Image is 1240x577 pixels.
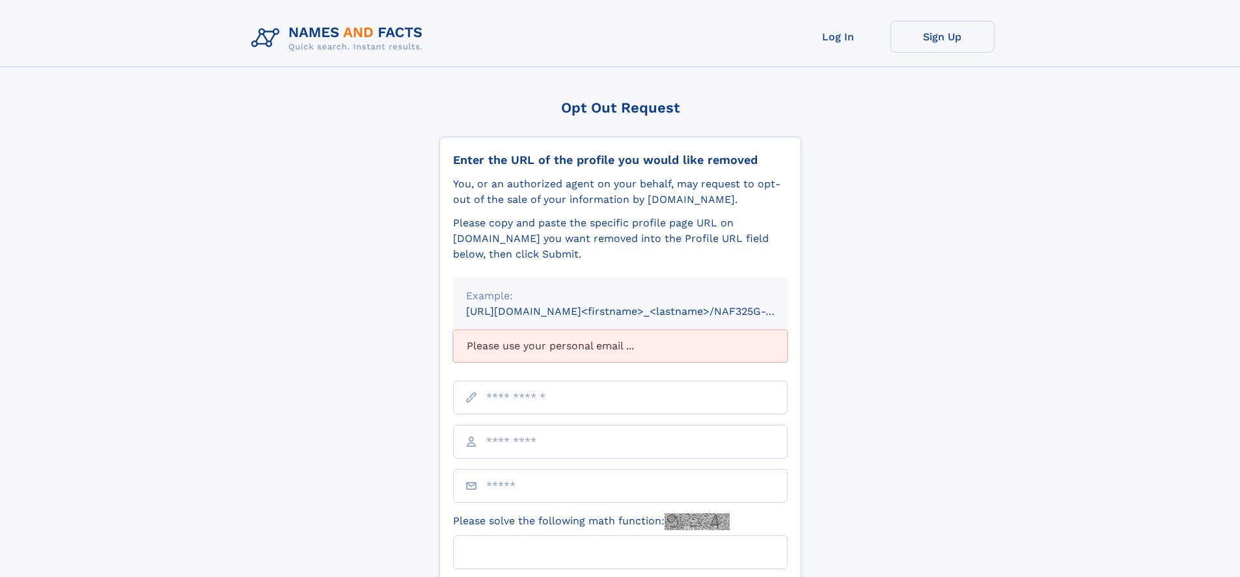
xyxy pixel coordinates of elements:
div: You, or an authorized agent on your behalf, may request to opt-out of the sale of your informatio... [453,176,788,208]
div: Example: [466,288,775,304]
a: Sign Up [890,21,995,53]
div: Please copy and paste the specific profile page URL on [DOMAIN_NAME] you want removed into the Pr... [453,215,788,262]
a: Log In [786,21,890,53]
div: Enter the URL of the profile you would like removed [453,153,788,167]
div: Please use your personal email ... [453,330,788,362]
div: Opt Out Request [439,100,801,116]
img: Logo Names and Facts [246,21,434,56]
small: [URL][DOMAIN_NAME]<firstname>_<lastname>/NAF325G-xxxxxxxx [466,305,812,317]
label: Please solve the following math function: [453,513,730,530]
